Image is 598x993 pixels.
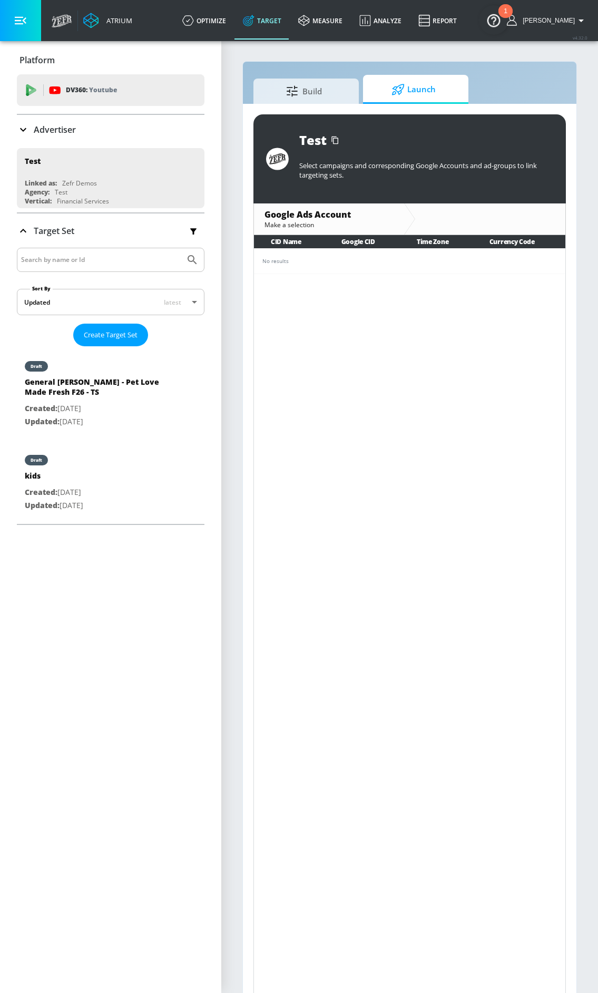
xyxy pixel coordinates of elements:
div: draftGeneral [PERSON_NAME] - Pet Love Made Fresh F26 - TSCreated:[DATE]Updated:[DATE] [17,351,204,436]
div: TestLinked as:Zefr DemosAgency:TestVertical:Financial Services [17,148,204,208]
div: kids [25,471,83,486]
div: 1 [504,11,507,25]
button: Open Resource Center, 1 new notification [479,5,508,35]
p: Platform [19,54,55,66]
a: optimize [174,2,234,40]
label: Sort By [30,285,53,292]
div: DV360: Youtube [17,74,204,106]
div: Google Ads Account [264,209,394,220]
th: CID Name [254,235,325,248]
div: Target Set [17,248,204,524]
button: Create Target Set [73,324,148,346]
div: draftkidsCreated:[DATE]Updated:[DATE] [17,444,204,520]
div: Advertiser [17,115,204,144]
div: Vertical: [25,197,52,206]
nav: list of Target Set [17,346,204,524]
div: Atrium [102,16,132,25]
span: v 4.32.0 [573,35,587,41]
a: Analyze [351,2,410,40]
button: [PERSON_NAME] [507,14,587,27]
span: Create Target Set [84,329,138,341]
div: Platform [17,45,204,75]
span: latest [164,298,181,307]
th: Currency Code [473,235,565,248]
p: DV360: [66,84,117,96]
span: Launch [374,77,454,102]
span: Updated: [25,416,60,426]
span: Build [264,79,344,104]
div: Test [299,131,327,149]
div: Target Set [17,213,204,248]
span: Updated: [25,500,60,510]
p: Select campaigns and corresponding Google Accounts and ad-groups to link targeting sets. [299,161,553,180]
th: Google CID [325,235,400,248]
div: Linked as: [25,179,57,188]
div: Agency: [25,188,50,197]
p: Youtube [89,84,117,95]
span: Created: [25,487,57,497]
div: Financial Services [57,197,109,206]
a: Atrium [83,13,132,28]
p: [DATE] [25,499,83,512]
p: Target Set [34,225,74,237]
input: Search by name or Id [21,253,181,267]
span: login as: yurii.voitovych@zefr.com [518,17,575,24]
p: [DATE] [25,415,172,429]
p: [DATE] [25,486,83,499]
p: Advertiser [34,124,76,135]
div: Zefr Demos [62,179,97,188]
div: Updated [24,298,50,307]
div: General [PERSON_NAME] - Pet Love Made Fresh F26 - TS [25,377,172,402]
a: measure [290,2,351,40]
div: draft [31,364,42,369]
div: Google Ads AccountMake a selection [254,203,404,235]
div: Make a selection [264,220,394,229]
a: Report [410,2,465,40]
div: Test [25,156,41,166]
span: Created: [25,403,57,413]
div: No results [262,257,557,265]
a: Target [234,2,290,40]
p: [DATE] [25,402,172,415]
div: draft [31,457,42,463]
div: Test [55,188,67,197]
th: Time Zone [400,235,473,248]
